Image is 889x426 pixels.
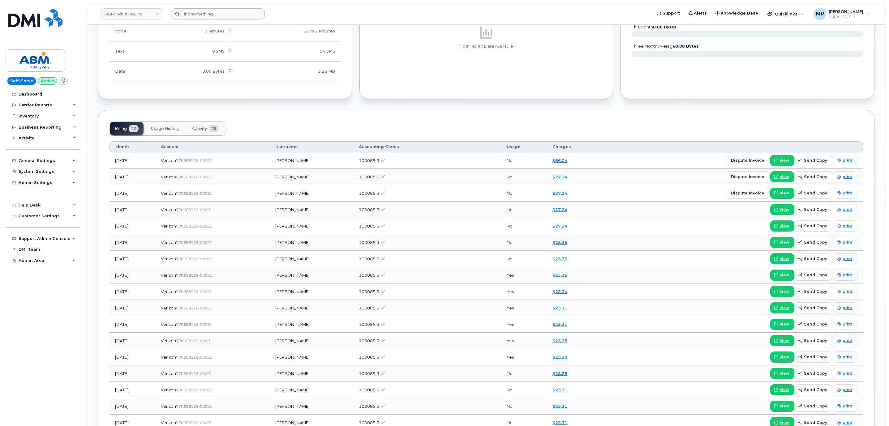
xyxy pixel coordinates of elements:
[238,62,341,82] td: 3.25 MB
[794,220,832,232] button: send copy
[353,141,501,152] th: Accounting Codes
[270,365,353,382] td: [PERSON_NAME]
[110,141,155,152] th: Month
[161,240,176,245] span: Verizon
[359,256,379,261] span: 100085.3
[833,253,857,264] a: print
[359,273,379,278] span: 100085.3
[770,351,794,363] a: view
[804,338,827,343] span: send copy
[101,8,163,19] a: ABM Industries, Inc.
[833,171,857,182] a: print
[359,224,379,228] span: 100085.3
[110,267,155,283] td: [DATE]
[176,191,212,196] span: 770658116-00001
[770,171,794,182] a: view
[270,333,353,349] td: [PERSON_NAME]
[359,371,379,376] span: 100085.3
[501,218,547,234] td: No
[780,354,789,360] span: view
[843,420,852,425] span: print
[794,188,832,199] button: send copy
[833,335,857,346] a: print
[110,382,155,398] td: [DATE]
[843,223,852,229] span: print
[731,157,764,163] span: dispute invoice
[780,207,789,212] span: view
[780,190,789,196] span: view
[110,21,155,41] td: Voice
[780,272,789,278] span: view
[176,158,212,163] span: 770658116-00001
[804,190,827,196] span: send copy
[161,273,176,278] span: Verizon
[794,286,832,297] button: send copy
[371,44,602,49] p: No In Month Data Available
[552,371,567,376] a: $25.28
[780,371,789,376] span: view
[359,207,379,212] span: 100085.3
[653,7,684,19] a: Support
[161,191,176,196] span: Verizon
[110,349,155,365] td: [DATE]
[501,300,547,316] td: Yes
[726,188,770,199] button: dispute invoice
[552,158,567,163] a: $66.04
[833,204,857,215] a: print
[794,253,832,264] button: send copy
[238,21,341,41] td: 26772 Minutes
[843,387,852,393] span: print
[501,283,547,300] td: Yes
[359,289,379,294] span: 100085.3
[804,256,827,262] span: send copy
[794,368,832,379] button: send copy
[270,382,353,398] td: [PERSON_NAME]
[359,420,379,425] span: 100085.3
[694,10,707,16] span: Alerts
[770,204,794,215] a: view
[501,185,547,202] td: No
[794,401,832,412] button: send copy
[843,289,852,294] span: print
[653,25,676,29] tspan: 0.00 Bytes
[501,398,547,415] td: No
[770,270,794,281] a: view
[176,339,212,343] span: 770658116-00001
[843,174,852,180] span: print
[552,191,567,196] a: $27.24
[161,338,176,343] span: Verizon
[501,349,547,365] td: Yes
[359,338,379,343] span: 100085.3
[794,155,832,166] button: send copy
[829,9,863,14] span: [PERSON_NAME]
[270,169,353,185] td: [PERSON_NAME]
[804,354,827,360] span: send copy
[161,404,176,409] span: Verizon
[212,49,225,53] span: 0 SMS
[552,338,567,343] a: $25.28
[209,125,219,132] span: 25
[161,420,176,425] span: Verizon
[843,371,852,376] span: print
[794,237,832,248] button: send copy
[770,401,794,412] a: view
[202,69,225,74] span: 0.00 Bytes
[780,420,789,425] span: view
[833,319,857,330] a: print
[833,351,857,363] a: print
[684,7,711,19] a: Alerts
[238,41,341,62] td: 54 SMS
[770,335,794,346] a: view
[726,155,770,166] button: dispute invoice
[552,207,567,212] a: $27.24
[843,207,852,212] span: print
[829,14,863,19] span: Super Admin
[161,355,176,360] span: Verizon
[552,289,567,294] a: $25.34
[270,398,353,415] td: [PERSON_NAME]
[270,234,353,251] td: [PERSON_NAME]
[843,338,852,343] span: print
[833,237,857,248] a: print
[161,207,176,212] span: Verizon
[161,289,176,294] span: Verizon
